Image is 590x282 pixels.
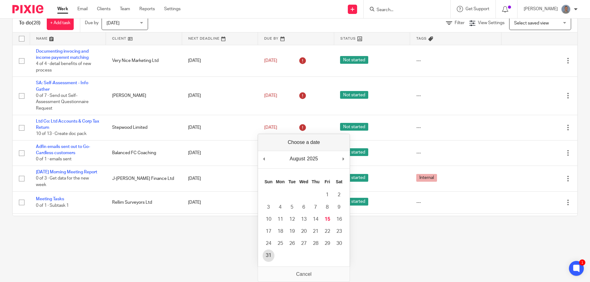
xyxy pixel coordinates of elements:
[264,179,273,184] abbr: Sunday
[182,166,258,191] td: [DATE]
[416,150,495,156] div: ---
[455,21,465,25] span: Filter
[276,179,285,184] abbr: Monday
[36,93,89,111] span: 0 of 7 · Send out Self-Assessment Questionnaire Request
[340,154,347,163] button: Next Month
[514,21,549,25] span: Select saved view
[77,6,88,12] a: Email
[274,225,286,237] button: 18
[182,77,258,115] td: [DATE]
[340,148,368,156] span: Not started
[36,132,86,136] span: 10 of 13 · Create doc pack
[306,154,319,163] div: 2025
[288,179,296,184] abbr: Tuesday
[321,201,333,213] button: 8
[182,213,258,235] td: [DATE]
[465,7,489,11] span: Get Support
[416,37,427,40] span: Tags
[321,189,333,201] button: 1
[36,176,89,187] span: 0 of 3 · Get data for the new week
[310,201,321,213] button: 7
[12,5,43,13] img: Pixie
[57,6,68,12] a: Work
[416,174,437,182] span: Internal
[298,201,310,213] button: 6
[286,237,298,249] button: 26
[32,20,41,25] span: (28)
[340,174,368,182] span: Not started
[106,77,182,115] td: [PERSON_NAME]
[299,179,308,184] abbr: Wednesday
[106,140,182,166] td: Balanced FC Coaching
[310,225,321,237] button: 21
[321,237,333,249] button: 29
[274,201,286,213] button: 4
[107,21,120,25] span: [DATE]
[579,259,585,266] div: 1
[36,119,99,130] a: Ltd Co: Ltd Accounts & Corp Tax Return
[416,93,495,99] div: ---
[264,125,277,130] span: [DATE]
[416,58,495,64] div: ---
[289,154,306,163] div: August
[36,145,90,155] a: Adfin emails sent out to Go-Cardless customers
[263,201,274,213] button: 3
[340,123,368,131] span: Not started
[298,225,310,237] button: 20
[286,201,298,213] button: 5
[47,16,74,30] a: + Add task
[85,20,98,26] p: Due by
[340,56,368,64] span: Not started
[340,91,368,99] span: Not started
[310,237,321,249] button: 28
[182,45,258,77] td: [DATE]
[340,198,368,206] span: Not started
[19,20,41,26] h1: To do
[182,191,258,213] td: [DATE]
[36,203,69,208] span: 0 of 1 · Subtask 1
[106,45,182,77] td: Very Nice Marketing Ltd
[36,170,97,174] a: [DATE] Morning Meeting Report
[106,213,182,235] td: J-[PERSON_NAME] Finance Ltd
[336,179,343,184] abbr: Saturday
[333,213,345,225] button: 16
[333,189,345,201] button: 2
[333,225,345,237] button: 23
[274,213,286,225] button: 11
[333,237,345,249] button: 30
[263,225,274,237] button: 17
[286,225,298,237] button: 19
[478,21,505,25] span: View Settings
[120,6,130,12] a: Team
[310,213,321,225] button: 14
[182,140,258,166] td: [DATE]
[261,154,267,163] button: Previous Month
[36,197,64,201] a: Meeting Tasks
[139,6,155,12] a: Reports
[263,249,274,262] button: 31
[263,237,274,249] button: 24
[106,115,182,140] td: Stepwood Limited
[263,213,274,225] button: 10
[298,213,310,225] button: 13
[106,191,182,213] td: Rellim Surveyors Ltd
[312,179,319,184] abbr: Thursday
[106,166,182,191] td: J-[PERSON_NAME] Finance Ltd
[36,62,91,72] span: 4 of 4 · detail benefits of new process
[321,213,333,225] button: 15
[182,115,258,140] td: [DATE]
[97,6,111,12] a: Clients
[298,237,310,249] button: 27
[36,49,89,60] a: Documenting invocing and income payemnt matching
[561,4,571,14] img: James%20Headshot.png
[36,81,88,91] a: SA: Self-Assessment - Info Gather
[325,179,330,184] abbr: Friday
[376,7,432,13] input: Search
[416,124,495,131] div: ---
[264,93,277,98] span: [DATE]
[333,201,345,213] button: 9
[274,237,286,249] button: 25
[264,59,277,63] span: [DATE]
[164,6,181,12] a: Settings
[286,213,298,225] button: 12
